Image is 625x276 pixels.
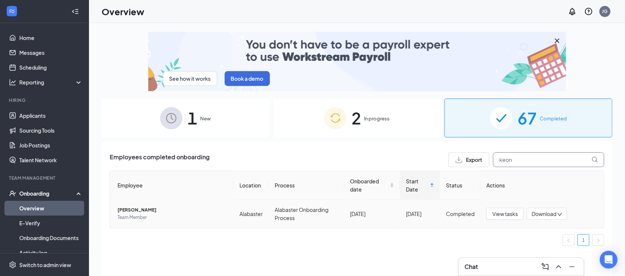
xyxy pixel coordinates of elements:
svg: QuestionInfo [584,7,593,16]
span: New [200,115,211,122]
button: View tasks [486,208,524,220]
li: 1 [578,234,589,246]
span: Export [466,157,482,162]
div: [DATE] [406,210,434,218]
a: E-Verify [19,216,83,230]
svg: Analysis [9,79,16,86]
div: [DATE] [350,210,394,218]
a: Sourcing Tools [19,123,83,138]
span: 67 [517,105,537,131]
div: Reporting [19,79,83,86]
a: Applicants [19,108,83,123]
a: Talent Network [19,153,83,167]
a: Overview [19,201,83,216]
div: Onboarding [19,190,76,197]
a: Onboarding Documents [19,230,83,245]
div: Hiring [9,97,81,103]
td: Alabaster Onboarding Process [269,200,344,228]
th: Process [269,171,344,200]
a: Activity log [19,245,83,260]
a: Job Postings [19,138,83,153]
th: Actions [480,171,604,200]
th: Employee [110,171,234,200]
button: left [563,234,575,246]
a: 1 [578,235,589,246]
div: Switch to admin view [19,261,71,269]
h3: Chat [464,263,478,271]
svg: Settings [9,261,16,269]
svg: Collapse [72,8,79,15]
svg: ChevronUp [554,262,563,271]
span: Employees completed onboarding [110,152,209,167]
svg: UserCheck [9,190,16,197]
span: [PERSON_NAME] [118,206,228,214]
svg: Cross [553,36,562,45]
div: Completed [446,210,474,218]
button: ChevronUp [553,261,565,273]
button: Minimize [566,261,578,273]
span: View tasks [492,210,518,218]
button: Export [449,152,489,167]
span: Start Date [406,177,429,193]
button: Book a demo [225,71,270,86]
span: left [566,238,571,243]
li: Next Page [592,234,604,246]
div: Team Management [9,175,81,181]
svg: WorkstreamLogo [8,7,16,15]
span: In progress [364,115,390,122]
span: right [596,238,601,243]
button: right [592,234,604,246]
td: Alabaster [234,200,269,228]
span: Download [532,210,556,218]
th: Location [234,171,269,200]
a: Messages [19,45,83,60]
span: 2 [352,105,361,131]
span: Onboarded date [350,177,389,193]
span: Completed [540,115,567,122]
svg: ComposeMessage [541,262,550,271]
a: Home [19,30,83,45]
li: Previous Page [563,234,575,246]
button: See how it works [163,71,217,86]
div: Open Intercom Messenger [600,251,618,269]
span: down [557,212,562,217]
img: payroll-small.gif [148,32,566,91]
h1: Overview [102,5,144,18]
input: Search by Name, Job Posting, or Process [493,152,604,167]
th: Onboarded date [344,171,400,200]
a: Scheduling [19,60,83,75]
th: Status [440,171,480,200]
span: Team Member [118,214,228,221]
button: ComposeMessage [539,261,551,273]
span: 1 [188,105,197,131]
div: JG [602,8,608,14]
svg: Minimize [568,262,576,271]
svg: Notifications [568,7,577,16]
